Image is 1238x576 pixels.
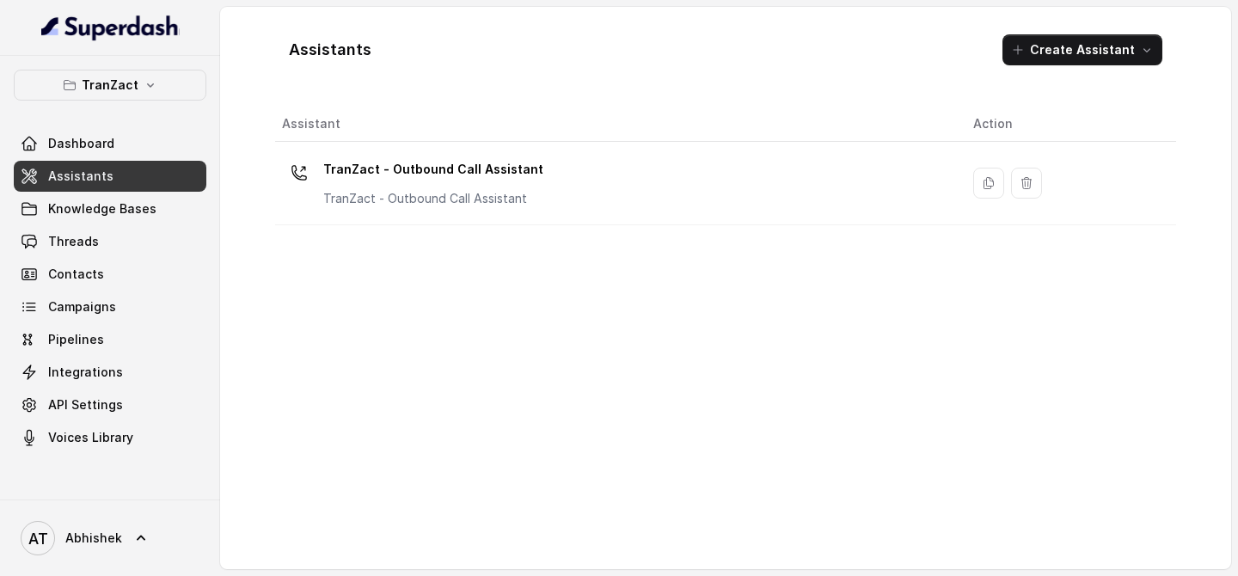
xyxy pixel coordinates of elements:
h1: Assistants [289,36,371,64]
p: TranZact - Outbound Call Assistant [323,156,543,183]
p: TranZact - Outbound Call Assistant [323,190,543,207]
th: Assistant [275,107,959,142]
span: Knowledge Bases [48,200,156,218]
a: Contacts [14,259,206,290]
a: Dashboard [14,128,206,159]
th: Action [959,107,1176,142]
span: Campaigns [48,298,116,316]
button: TranZact [14,70,206,101]
span: Pipelines [48,331,104,348]
a: Voices Library [14,422,206,453]
span: Voices Library [48,429,133,446]
span: Assistants [48,168,113,185]
a: Assistants [14,161,206,192]
a: Campaigns [14,291,206,322]
a: Knowledge Bases [14,193,206,224]
span: Abhishek [65,530,122,547]
a: API Settings [14,389,206,420]
span: Threads [48,233,99,250]
span: Contacts [48,266,104,283]
button: Create Assistant [1002,34,1162,65]
a: Pipelines [14,324,206,355]
text: AT [28,530,48,548]
img: light.svg [41,14,180,41]
span: Dashboard [48,135,114,152]
a: Integrations [14,357,206,388]
a: Abhishek [14,514,206,562]
a: Threads [14,226,206,257]
span: Integrations [48,364,123,381]
span: API Settings [48,396,123,414]
p: TranZact [82,75,138,95]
